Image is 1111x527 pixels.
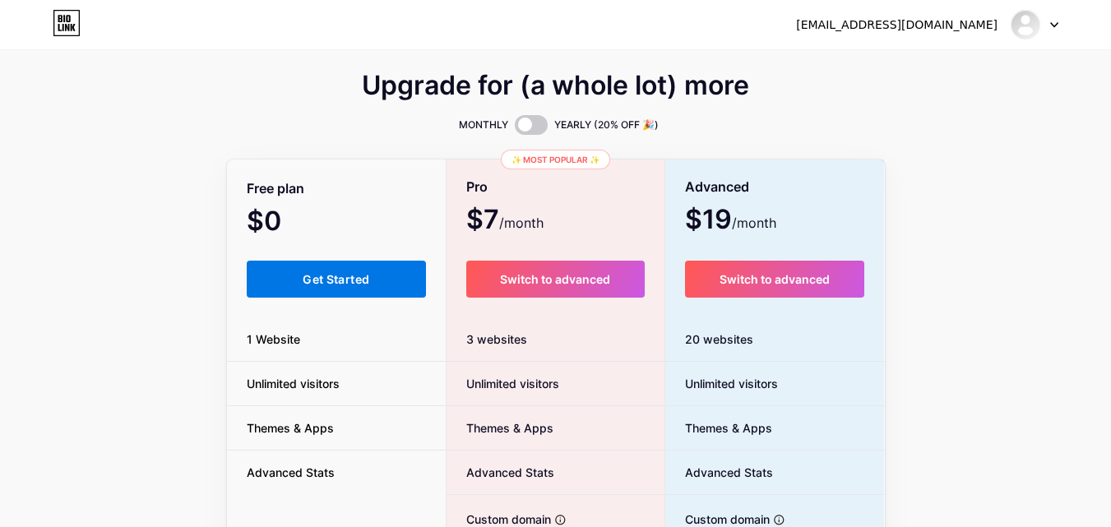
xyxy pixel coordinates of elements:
[665,317,885,362] div: 20 websites
[447,375,559,392] span: Unlimited visitors
[466,210,544,233] span: $7
[227,419,354,437] span: Themes & Apps
[500,272,610,286] span: Switch to advanced
[796,16,998,34] div: [EMAIL_ADDRESS][DOMAIN_NAME]
[466,261,645,298] button: Switch to advanced
[447,419,553,437] span: Themes & Apps
[227,464,354,481] span: Advanced Stats
[665,419,772,437] span: Themes & Apps
[447,464,554,481] span: Advanced Stats
[247,261,427,298] button: Get Started
[362,76,749,95] span: Upgrade for (a whole lot) more
[227,375,359,392] span: Unlimited visitors
[665,464,773,481] span: Advanced Stats
[459,117,508,133] span: MONTHLY
[303,272,369,286] span: Get Started
[685,173,749,201] span: Advanced
[447,317,664,362] div: 3 websites
[685,210,776,233] span: $19
[247,174,304,203] span: Free plan
[665,375,778,392] span: Unlimited visitors
[466,173,488,201] span: Pro
[499,213,544,233] span: /month
[1010,9,1041,40] img: b2bplanet
[554,117,659,133] span: YEARLY (20% OFF 🎉)
[247,211,326,234] span: $0
[501,150,610,169] div: ✨ Most popular ✨
[732,213,776,233] span: /month
[227,331,320,348] span: 1 Website
[720,272,830,286] span: Switch to advanced
[685,261,865,298] button: Switch to advanced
